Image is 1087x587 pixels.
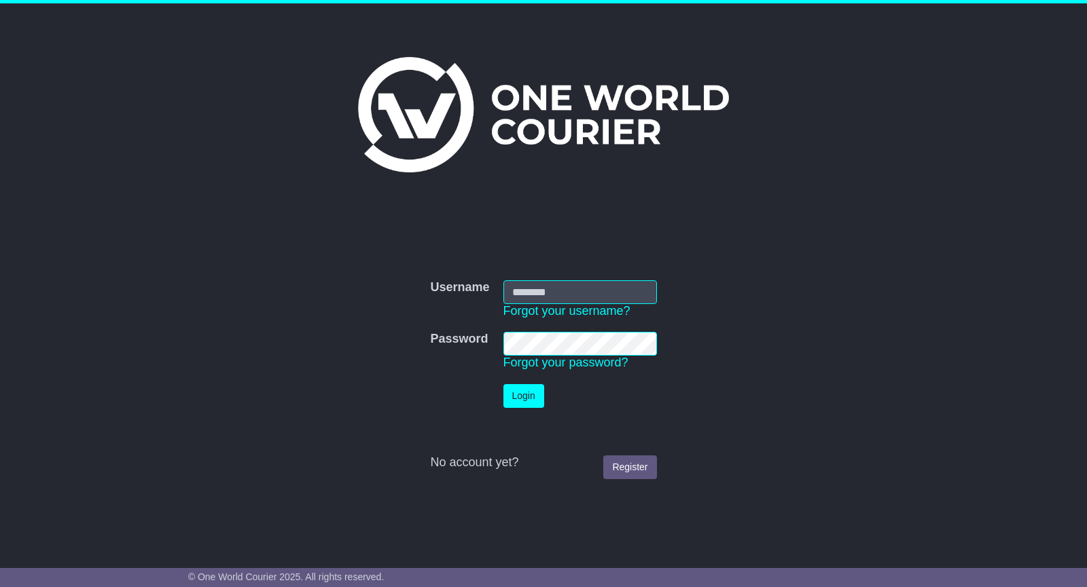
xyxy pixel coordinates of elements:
[188,571,385,582] span: © One World Courier 2025. All rights reserved.
[430,280,489,295] label: Username
[503,356,628,369] a: Forgot your password?
[503,384,544,408] button: Login
[430,332,488,347] label: Password
[603,455,656,479] a: Register
[430,455,656,470] div: No account yet?
[358,57,729,172] img: One World
[503,304,630,318] a: Forgot your username?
